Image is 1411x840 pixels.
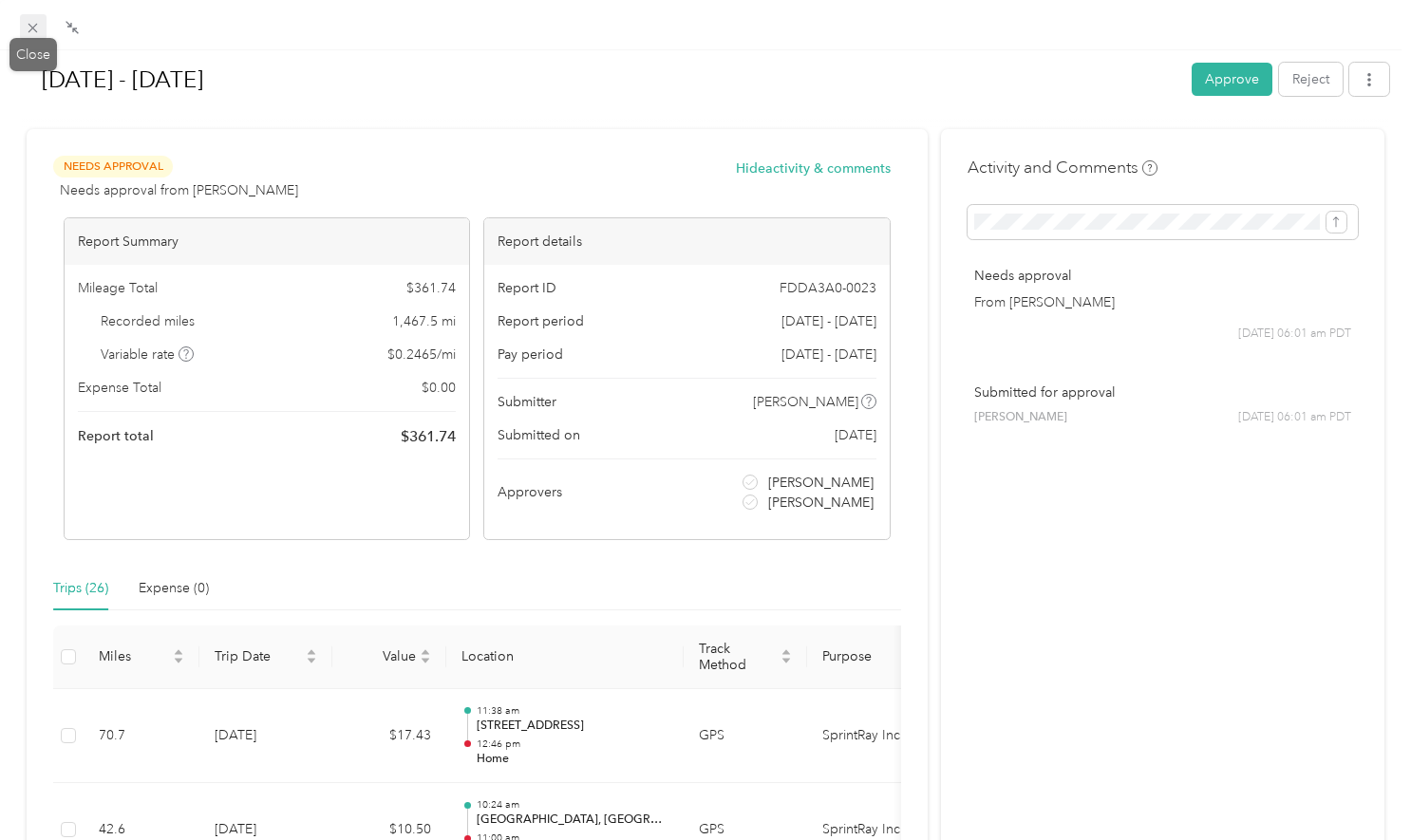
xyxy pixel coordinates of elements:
span: [DATE] - [DATE] [781,311,876,331]
td: GPS [684,689,807,784]
span: [DATE] - [DATE] [781,345,876,364]
iframe: Everlance-gr Chat Button Frame [1305,734,1411,840]
span: Track Method [699,641,777,673]
p: 10:24 am [477,798,668,812]
td: $17.43 [332,689,446,784]
div: Expense (0) [139,578,209,599]
span: $ 0.2465 / mi [387,345,456,364]
span: Variable rate [101,345,194,364]
span: caret-down [420,655,431,666]
td: [DATE] [199,689,332,784]
td: SprintRay Inc. [807,689,950,784]
span: [DATE] [835,425,876,445]
span: Report period [498,311,584,331]
div: Close [9,38,57,71]
span: Submitted on [498,425,580,445]
button: Hideactivity & comments [736,159,891,178]
span: FDDA3A0-0023 [780,278,876,298]
span: $ 0.00 [422,378,456,398]
span: Recorded miles [101,311,195,331]
p: Submitted for approval [974,383,1351,402]
div: Trips (26) [53,578,108,599]
th: Value [332,625,446,689]
button: Reject [1279,63,1343,96]
span: caret-up [173,646,184,658]
span: caret-up [420,646,431,658]
span: Needs approval from [PERSON_NAME] [60,180,298,200]
span: [DATE] 06:01 am PDT [1238,409,1351,426]
p: Home [477,751,668,768]
span: Purpose [822,648,919,664]
span: Report ID [498,278,556,298]
span: Report total [78,426,154,446]
p: 11:38 am [477,704,668,718]
th: Location [446,625,684,689]
h1: Aug 1 - 31, 2025 [22,57,1178,103]
span: $ 361.74 [401,425,456,448]
p: 12:46 pm [477,737,668,751]
div: Report details [484,218,890,265]
span: Submitter [498,392,556,412]
span: Approvers [498,482,562,502]
p: Needs approval [974,266,1351,286]
span: Mileage Total [78,278,158,298]
span: Needs Approval [53,156,173,177]
span: Miles [99,648,169,664]
th: Miles [84,625,199,689]
p: [GEOGRAPHIC_DATA], [GEOGRAPHIC_DATA], [GEOGRAPHIC_DATA] [477,812,668,829]
span: Trip Date [215,648,302,664]
span: [PERSON_NAME] [974,409,1067,426]
span: caret-down [306,655,317,666]
p: [STREET_ADDRESS] [477,718,668,735]
span: [DATE] 06:01 am PDT [1238,326,1351,343]
span: $ 361.74 [406,278,456,298]
span: caret-up [781,646,792,658]
td: 70.7 [84,689,199,784]
span: [PERSON_NAME] [753,392,858,412]
span: [PERSON_NAME] [768,473,874,493]
span: Expense Total [78,378,161,398]
span: caret-down [781,655,792,666]
button: Approve [1192,63,1272,96]
span: [PERSON_NAME] [768,493,874,513]
span: 1,467.5 mi [392,311,456,331]
p: From [PERSON_NAME] [974,292,1351,312]
span: caret-up [306,646,317,658]
th: Track Method [684,625,807,689]
th: Trip Date [199,625,332,689]
th: Purpose [807,625,950,689]
span: Pay period [498,345,563,364]
h4: Activity and Comments [968,156,1157,179]
div: Report Summary [65,218,470,265]
span: Value [348,648,416,664]
span: caret-down [173,655,184,666]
